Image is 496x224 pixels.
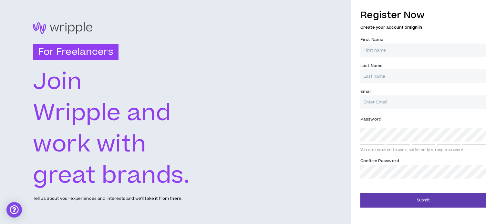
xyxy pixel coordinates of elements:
[360,116,381,122] span: Password
[409,24,422,30] a: sign in
[33,44,119,60] h3: For Freelancers
[360,95,486,109] input: Enter Email
[6,202,22,218] div: Open Intercom Messenger
[360,34,383,45] label: First Name
[33,97,171,130] text: Wripple and
[33,128,146,161] text: work with
[33,160,190,192] text: great brands.
[360,156,399,166] label: Confirm Password
[360,25,486,30] h5: Create your account or
[360,69,486,83] input: Last name
[360,44,486,57] input: First name
[360,61,383,71] label: Last Name
[33,66,82,98] text: Join
[360,8,486,22] h3: Register Now
[33,196,182,202] p: Tell us about your experiences and interests and we'll take it from there.
[360,148,486,153] div: You are required to use a sufficiently strong password.
[360,193,486,208] button: Submit
[360,86,372,97] label: Email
